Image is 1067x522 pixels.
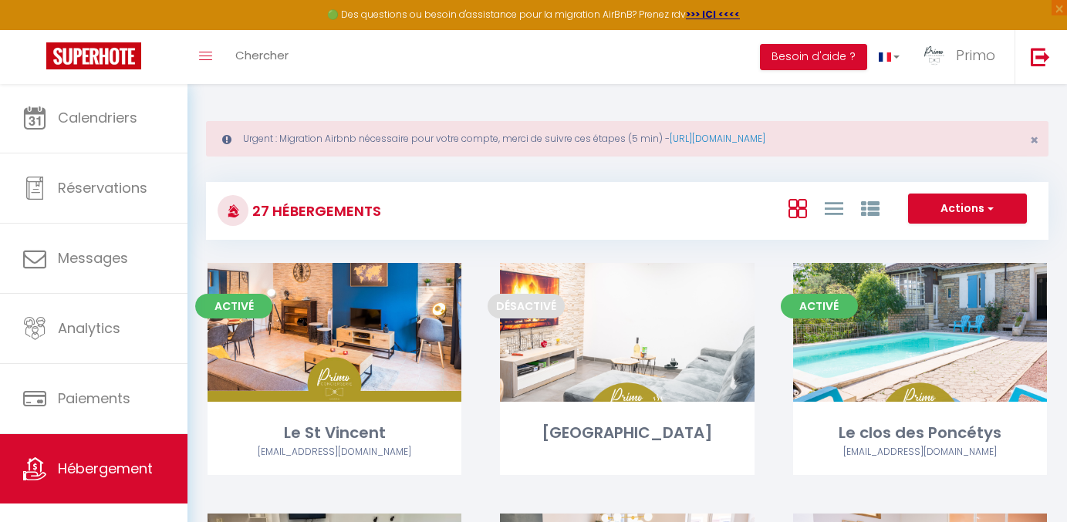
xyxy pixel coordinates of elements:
[46,42,141,69] img: Super Booking
[58,459,153,478] span: Hébergement
[500,421,754,445] div: [GEOGRAPHIC_DATA]
[208,421,461,445] div: Le St Vincent
[195,294,272,318] span: Activé
[760,44,867,70] button: Besoin d'aide ?
[956,45,995,65] span: Primo
[923,44,946,67] img: ...
[788,195,807,221] a: Vue en Box
[208,445,461,460] div: Airbnb
[224,30,300,84] a: Chercher
[1030,130,1038,150] span: ×
[861,195,880,221] a: Vue par Groupe
[1031,47,1050,66] img: logout
[911,30,1015,84] a: ... Primo
[793,445,1047,460] div: Airbnb
[781,294,858,318] span: Activé
[58,318,120,338] span: Analytics
[686,8,740,21] a: >>> ICI <<<<
[248,194,381,228] h3: 27 Hébergements
[206,121,1048,157] div: Urgent : Migration Airbnb nécessaire pour votre compte, merci de suivre ces étapes (5 min) -
[235,47,289,63] span: Chercher
[58,248,128,268] span: Messages
[58,178,147,197] span: Réservations
[58,108,137,127] span: Calendriers
[825,195,843,221] a: Vue en Liste
[670,132,765,145] a: [URL][DOMAIN_NAME]
[793,421,1047,445] div: Le clos des Poncétys
[488,294,565,318] span: Désactivé
[58,389,130,408] span: Paiements
[908,194,1027,224] button: Actions
[1030,133,1038,147] button: Close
